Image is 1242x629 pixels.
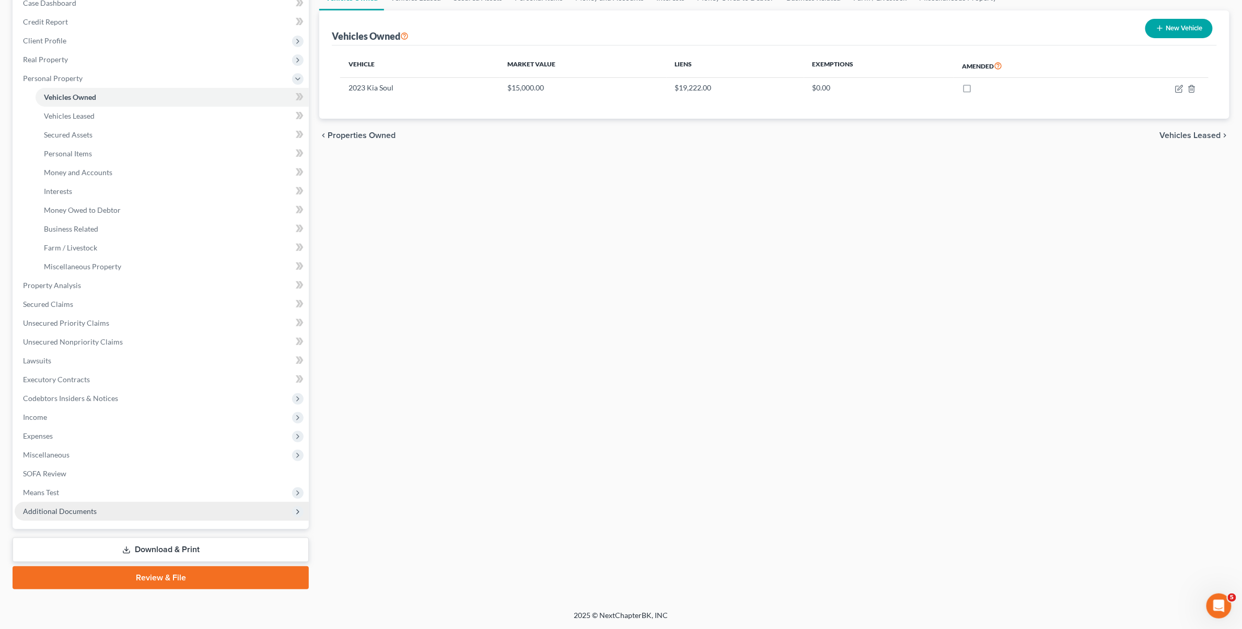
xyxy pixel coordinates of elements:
span: Credit Report [23,17,68,26]
a: Money Owed to Debtor [36,201,309,220]
th: Liens [667,54,804,78]
a: Personal Items [36,144,309,163]
th: Market Value [500,54,667,78]
button: Vehicles Leased chevron_right [1160,131,1229,140]
a: Secured Claims [15,295,309,314]
span: Properties Owned [328,131,396,140]
span: Money Owed to Debtor [44,205,121,214]
a: Miscellaneous Property [36,257,309,276]
span: Vehicles Leased [44,111,95,120]
span: Client Profile [23,36,66,45]
span: Executory Contracts [23,375,90,384]
i: chevron_right [1221,131,1229,140]
span: Codebtors Insiders & Notices [23,394,118,403]
a: Executory Contracts [15,370,309,389]
span: SOFA Review [23,469,66,478]
button: New Vehicle [1145,19,1213,38]
td: $15,000.00 [500,78,667,98]
td: $19,222.00 [667,78,804,98]
span: Secured Assets [44,130,92,139]
span: Unsecured Nonpriority Claims [23,337,123,346]
a: SOFA Review [15,464,309,483]
a: Unsecured Priority Claims [15,314,309,333]
div: 2025 © NextChapterBK, INC [323,610,919,629]
span: Real Property [23,55,68,64]
span: Miscellaneous Property [44,262,121,271]
iframe: Intercom live chat [1206,593,1232,619]
th: Amended [954,54,1100,78]
a: Vehicles Leased [36,107,309,125]
span: Money and Accounts [44,168,112,177]
a: Farm / Livestock [36,238,309,257]
a: Review & File [13,566,309,589]
a: Download & Print [13,537,309,562]
a: Credit Report [15,13,309,31]
span: Farm / Livestock [44,243,97,252]
span: Property Analysis [23,281,81,290]
span: 5 [1228,593,1236,602]
span: Business Related [44,224,98,233]
a: Interests [36,182,309,201]
span: Expenses [23,431,53,440]
a: Lawsuits [15,351,309,370]
span: Interests [44,187,72,196]
a: Secured Assets [36,125,309,144]
a: Unsecured Nonpriority Claims [15,333,309,351]
i: chevron_left [319,131,328,140]
div: Vehicles Owned [332,30,409,42]
span: Vehicles Owned [44,93,96,101]
span: Unsecured Priority Claims [23,318,109,327]
span: Personal Items [44,149,92,158]
span: Vehicles Leased [1160,131,1221,140]
a: Vehicles Owned [36,88,309,107]
span: Means Test [23,488,59,497]
span: Lawsuits [23,356,51,365]
a: Property Analysis [15,276,309,295]
span: Additional Documents [23,507,97,516]
a: Business Related [36,220,309,238]
td: 2023 Kia Soul [340,78,499,98]
th: Exemptions [804,54,954,78]
span: Personal Property [23,74,83,83]
button: chevron_left Properties Owned [319,131,396,140]
span: Miscellaneous [23,450,69,459]
span: Secured Claims [23,300,73,308]
span: Income [23,413,47,421]
th: Vehicle [340,54,499,78]
td: $0.00 [804,78,954,98]
a: Money and Accounts [36,163,309,182]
